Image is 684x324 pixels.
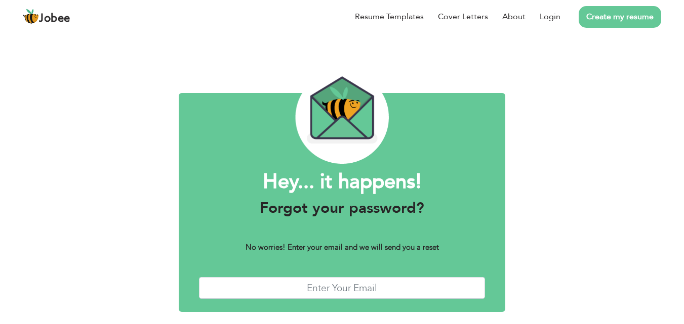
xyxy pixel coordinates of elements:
a: About [502,11,526,23]
a: Login [540,11,560,23]
a: Jobee [23,9,70,25]
b: No worries! Enter your email and we will send you a reset [246,242,439,252]
h1: Hey... it happens! [199,169,486,195]
input: Enter Your Email [199,277,486,299]
h3: Forgot your password? [199,199,486,217]
a: Resume Templates [355,11,424,23]
a: Cover Letters [438,11,488,23]
img: jobee.io [23,9,39,25]
a: Create my resume [579,6,661,28]
img: envelope_bee.png [295,71,389,164]
span: Jobee [39,13,70,24]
